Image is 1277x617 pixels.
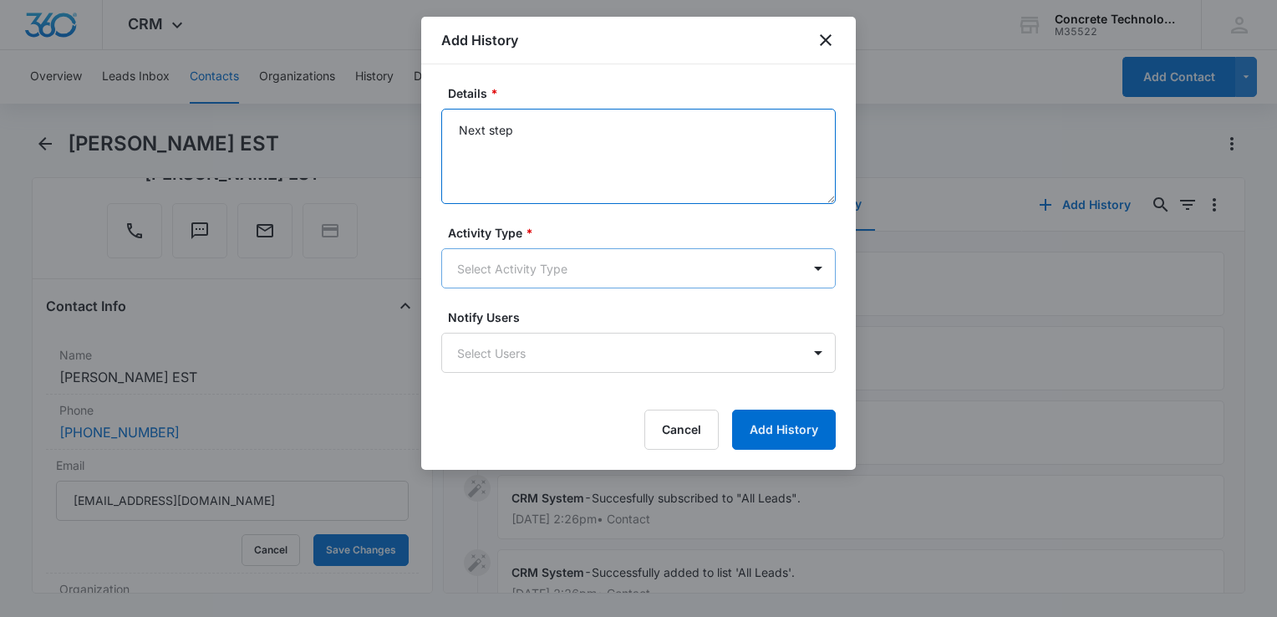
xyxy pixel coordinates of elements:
button: Add History [732,410,836,450]
label: Activity Type [448,224,842,242]
label: Notify Users [448,308,842,326]
h1: Add History [441,30,518,50]
button: close [816,30,836,50]
button: Cancel [644,410,719,450]
label: Details [448,84,842,102]
textarea: Next step [441,109,836,204]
